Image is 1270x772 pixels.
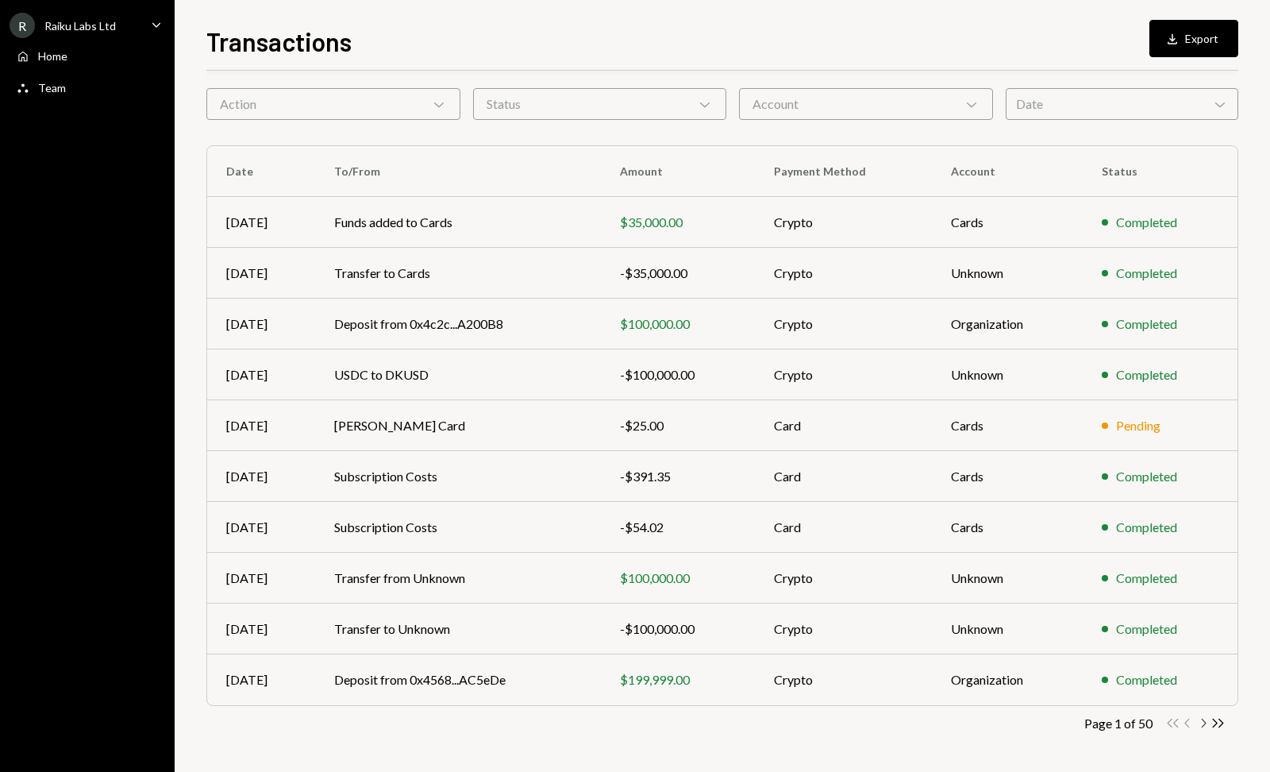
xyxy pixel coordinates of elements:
div: [DATE] [226,365,296,384]
td: Cards [932,451,1083,502]
div: Status [473,88,727,120]
td: Subscription Costs [315,451,601,502]
div: -$100,000.00 [620,620,736,639]
th: Account [932,146,1083,197]
div: Completed [1116,670,1177,689]
td: Unknown [932,553,1083,604]
div: [DATE] [226,518,296,537]
td: Transfer from Unknown [315,553,601,604]
div: Raiku Labs Ltd [44,19,116,33]
td: [PERSON_NAME] Card [315,400,601,451]
th: To/From [315,146,601,197]
div: -$100,000.00 [620,365,736,384]
td: Cards [932,502,1083,553]
td: Card [755,502,933,553]
div: Completed [1116,620,1177,639]
div: [DATE] [226,670,296,689]
div: $35,000.00 [620,213,736,232]
h1: Transactions [206,25,352,57]
div: Completed [1116,569,1177,588]
div: -$25.00 [620,416,736,435]
td: Cards [932,197,1083,248]
div: [DATE] [226,416,296,435]
td: Unknown [932,248,1083,299]
div: Completed [1116,213,1177,232]
div: Page 1 of 50 [1084,716,1153,731]
div: Completed [1116,365,1177,384]
div: -$35,000.00 [620,264,736,283]
td: Organization [932,299,1083,349]
div: Completed [1116,467,1177,486]
a: Team [10,73,165,102]
div: Team [38,81,66,95]
td: Crypto [755,299,933,349]
div: [DATE] [226,467,296,486]
div: Home [38,49,67,63]
td: Cards [932,400,1083,451]
td: Transfer to Unknown [315,604,601,654]
td: Deposit from 0x4568...AC5eDe [315,654,601,705]
td: Crypto [755,248,933,299]
button: Export [1149,20,1238,57]
div: -$54.02 [620,518,736,537]
div: Completed [1116,315,1177,334]
td: Crypto [755,604,933,654]
th: Date [207,146,315,197]
td: Card [755,451,933,502]
div: [DATE] [226,264,296,283]
td: Crypto [755,349,933,400]
div: $199,999.00 [620,670,736,689]
td: USDC to DKUSD [315,349,601,400]
div: [DATE] [226,315,296,334]
div: Action [206,88,460,120]
a: Home [10,41,165,70]
th: Amount [601,146,755,197]
td: Unknown [932,349,1083,400]
td: Funds added to Cards [315,197,601,248]
td: Crypto [755,654,933,705]
div: Date [1006,88,1238,120]
div: -$391.35 [620,467,736,486]
div: R [10,13,35,38]
div: Pending [1116,416,1160,435]
td: Crypto [755,553,933,604]
div: [DATE] [226,620,296,639]
th: Payment Method [755,146,933,197]
td: Crypto [755,197,933,248]
td: Unknown [932,604,1083,654]
th: Status [1083,146,1237,197]
div: $100,000.00 [620,569,736,588]
td: Organization [932,654,1083,705]
div: [DATE] [226,569,296,588]
div: Account [739,88,993,120]
td: Transfer to Cards [315,248,601,299]
td: Card [755,400,933,451]
div: [DATE] [226,213,296,232]
td: Subscription Costs [315,502,601,553]
td: Deposit from 0x4c2c...A200B8 [315,299,601,349]
div: Completed [1116,518,1177,537]
div: $100,000.00 [620,315,736,334]
div: Completed [1116,264,1177,283]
